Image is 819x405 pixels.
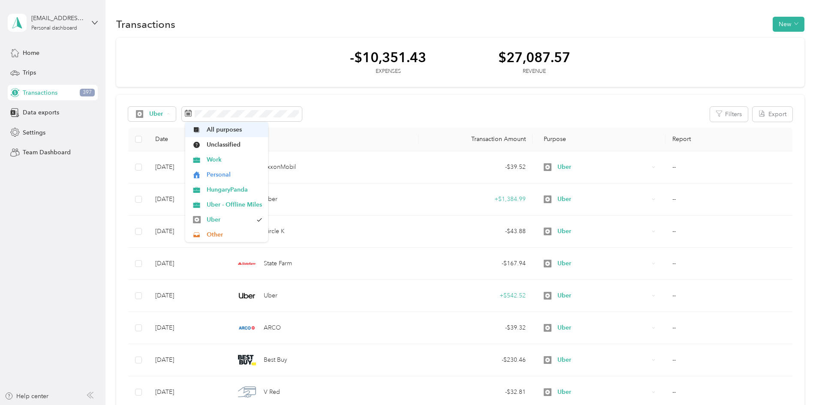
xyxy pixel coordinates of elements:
[557,323,649,333] span: Uber
[238,351,256,369] img: Best Buy
[148,151,228,183] td: [DATE]
[544,195,551,203] img: Legacy Icon [Uber]
[710,107,748,122] button: Filters
[425,259,526,268] div: - $167.94
[557,291,649,300] span: Uber
[773,17,804,32] button: New
[80,89,95,96] span: 397
[498,50,570,65] div: $27,087.57
[425,162,526,172] div: - $39.52
[557,227,649,236] span: Uber
[544,324,551,332] img: Legacy Icon [Uber]
[557,259,649,268] span: Uber
[665,183,792,216] td: --
[31,14,85,23] div: [EMAIL_ADDRESS][DOMAIN_NAME]
[148,216,228,248] td: [DATE]
[264,387,280,397] span: V Red
[264,227,285,236] span: Circle K
[419,128,533,151] th: Transaction Amount
[350,68,426,75] div: Expenses
[136,110,144,118] img: Legacy Icon [Uber]
[23,48,39,57] span: Home
[5,392,48,401] button: Help center
[207,230,262,239] span: Other
[148,344,228,376] td: [DATE]
[116,20,175,29] h1: Transactions
[23,68,36,77] span: Trips
[264,323,281,333] span: ARCO
[148,183,228,216] td: [DATE]
[665,216,792,248] td: --
[207,140,262,149] span: Unclassified
[557,162,649,172] span: Uber
[544,228,551,235] img: Legacy Icon [Uber]
[544,163,551,171] img: Legacy Icon [Uber]
[665,280,792,312] td: --
[228,128,418,151] th: Merchant
[23,108,59,117] span: Data exports
[264,162,296,172] span: ExxonMobil
[207,215,253,224] span: Uber
[148,248,228,280] td: [DATE]
[238,255,256,273] img: State Farm
[665,344,792,376] td: --
[148,280,228,312] td: [DATE]
[544,356,551,364] img: Legacy Icon [Uber]
[207,155,262,164] span: Work
[425,291,526,300] div: + $542.52
[207,185,262,194] span: HungaryPanda
[425,323,526,333] div: - $39.32
[539,135,566,143] span: Purpose
[148,312,228,344] td: [DATE]
[238,383,256,401] img: V Red
[23,88,57,97] span: Transactions
[425,195,526,204] div: + $1,384.99
[238,319,256,337] img: ARCO
[148,128,228,151] th: Date
[23,128,45,137] span: Settings
[207,125,262,134] span: All purposes
[425,227,526,236] div: - $43.88
[238,287,256,305] img: Uber
[665,151,792,183] td: --
[23,148,71,157] span: Team Dashboard
[350,50,426,65] div: -$10,351.43
[665,248,792,280] td: --
[264,291,277,300] span: Uber
[207,170,262,179] span: Personal
[557,387,649,397] span: Uber
[771,357,819,405] iframe: Everlance-gr Chat Button Frame
[149,111,163,117] span: Uber
[264,195,277,204] span: Uber
[544,260,551,267] img: Legacy Icon [Uber]
[207,200,262,209] span: Uber - Offline Miles
[753,107,792,122] button: Export
[544,292,551,300] img: Legacy Icon [Uber]
[498,68,570,75] div: Revenue
[544,388,551,396] img: Legacy Icon [Uber]
[557,195,649,204] span: Uber
[557,355,649,365] span: Uber
[264,259,292,268] span: State Farm
[31,26,77,31] div: Personal dashboard
[425,355,526,365] div: - $230.46
[264,355,287,365] span: Best Buy
[193,216,201,224] img: Legacy Icon [Uber]
[665,128,792,151] th: Report
[665,312,792,344] td: --
[425,387,526,397] div: - $32.81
